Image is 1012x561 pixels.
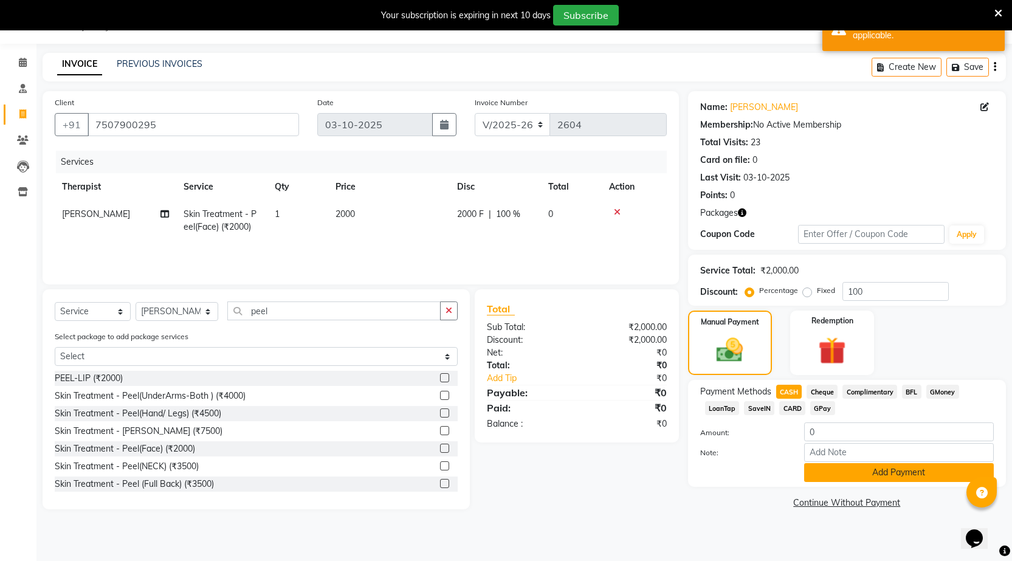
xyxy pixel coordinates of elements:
[926,385,959,399] span: GMoney
[478,346,577,359] div: Net:
[496,208,520,221] span: 100 %
[842,385,897,399] span: Complimentary
[752,154,757,167] div: 0
[701,317,759,328] label: Manual Payment
[328,173,450,201] th: Price
[705,401,740,415] span: LoanTap
[478,418,577,430] div: Balance :
[487,303,515,315] span: Total
[55,425,222,438] div: Skin Treatment - [PERSON_NAME] (₹7500)
[55,407,221,420] div: Skin Treatment - Peel(Hand/ Legs) (₹4500)
[267,173,328,201] th: Qty
[902,385,921,399] span: BFL
[700,136,748,149] div: Total Visits:
[88,113,299,136] input: Search by Name/Mobile/Email/Code
[700,154,750,167] div: Card on file:
[811,315,853,326] label: Redemption
[56,151,676,173] div: Services
[62,208,130,219] span: [PERSON_NAME]
[690,497,1003,509] a: Continue Without Payment
[55,460,199,473] div: Skin Treatment - Peel(NECK) (₹3500)
[317,97,334,108] label: Date
[730,101,798,114] a: [PERSON_NAME]
[55,113,89,136] button: +91
[691,427,795,438] label: Amount:
[577,418,676,430] div: ₹0
[730,189,735,202] div: 0
[176,173,267,201] th: Service
[872,58,941,77] button: Create New
[117,58,202,69] a: PREVIOUS INVOICES
[700,286,738,298] div: Discount:
[55,97,74,108] label: Client
[804,443,994,462] input: Add Note
[336,208,355,219] span: 2000
[577,334,676,346] div: ₹2,000.00
[184,208,256,232] span: Skin Treatment - Peel(Face) (₹2000)
[55,331,188,342] label: Select package to add package services
[817,285,835,296] label: Fixed
[700,171,741,184] div: Last Visit:
[55,478,214,490] div: Skin Treatment - Peel (Full Back) (₹3500)
[55,173,176,201] th: Therapist
[55,390,246,402] div: Skin Treatment - Peel(UnderArms-Both ) (₹4000)
[700,228,798,241] div: Coupon Code
[489,208,491,221] span: |
[779,401,805,415] span: CARD
[457,208,484,221] span: 2000 F
[478,359,577,372] div: Total:
[700,101,728,114] div: Name:
[541,173,602,201] th: Total
[700,119,994,131] div: No Active Membership
[275,208,280,219] span: 1
[760,264,799,277] div: ₹2,000.00
[475,97,528,108] label: Invoice Number
[602,173,667,201] th: Action
[798,225,945,244] input: Enter Offer / Coupon Code
[577,401,676,415] div: ₹0
[700,207,738,219] span: Packages
[776,385,802,399] span: CASH
[450,173,541,201] th: Disc
[55,442,195,455] div: Skin Treatment - Peel(Face) (₹2000)
[700,189,728,202] div: Points:
[804,463,994,482] button: Add Payment
[708,335,751,365] img: _cash.svg
[548,208,553,219] span: 0
[949,225,984,244] button: Apply
[553,5,619,26] button: Subscribe
[478,334,577,346] div: Discount:
[700,264,756,277] div: Service Total:
[700,385,771,398] span: Payment Methods
[946,58,989,77] button: Save
[478,321,577,334] div: Sub Total:
[743,171,790,184] div: 03-10-2025
[744,401,774,415] span: SaveIN
[577,321,676,334] div: ₹2,000.00
[381,9,551,22] div: Your subscription is expiring in next 10 days
[807,385,838,399] span: Cheque
[691,447,795,458] label: Note:
[478,385,577,400] div: Payable:
[961,512,1000,549] iframe: chat widget
[804,422,994,441] input: Amount
[577,385,676,400] div: ₹0
[759,285,798,296] label: Percentage
[593,372,676,385] div: ₹0
[577,346,676,359] div: ₹0
[577,359,676,372] div: ₹0
[478,401,577,415] div: Paid:
[810,401,835,415] span: GPay
[700,119,753,131] div: Membership:
[810,334,855,368] img: _gift.svg
[227,301,441,320] input: Search or Scan
[57,53,102,75] a: INVOICE
[478,372,593,385] a: Add Tip
[55,372,123,385] div: PEEL-LIP (₹2000)
[751,136,760,149] div: 23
